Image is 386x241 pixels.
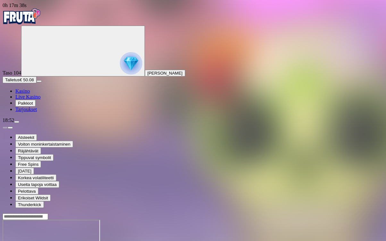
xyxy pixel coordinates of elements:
input: Search [3,213,48,220]
img: Fruta [3,8,41,24]
a: Tarjoukset [15,107,37,112]
button: Tippuvat symbolit [15,154,54,161]
button: Pelottava [15,188,38,195]
button: menu [37,80,42,82]
img: reward progress [120,52,142,75]
span: Thunderkick [18,202,41,207]
span: Atsteekit [18,135,34,140]
button: Erikoiset Wildsit [15,195,51,201]
button: next slide [8,127,13,129]
button: [DATE] [15,168,34,174]
button: Palkkiot [15,100,36,107]
span: [DATE] [18,169,31,173]
span: Voiton moninkertaistaminen [18,142,71,147]
nav: Main menu [3,88,383,112]
span: Räjähtävät [18,149,38,153]
span: user session time [3,3,27,8]
a: Fruta [3,20,41,25]
button: prev slide [3,127,8,129]
button: menu [14,121,19,123]
span: Free Spins [18,162,38,167]
span: € 50.08 [20,77,34,82]
span: [PERSON_NAME] [147,71,183,76]
span: Palkkiot [18,101,33,106]
span: Talletus [5,77,20,82]
span: Tippuvat symbolit [18,155,51,160]
button: Thunderkick [15,201,44,208]
button: Voiton moninkertaistaminen [15,141,73,148]
button: Korkea volatiliteetti [15,174,56,181]
a: Live Kasino [15,94,41,100]
span: Korkea volatiliteetti [18,175,54,180]
a: Kasino [15,88,30,94]
button: Atsteekit [15,134,37,141]
span: Taso 104 [3,70,21,76]
button: reward progress [21,26,145,76]
button: Useita tapoja voittaa [15,181,59,188]
nav: Primary [3,8,383,112]
button: Räjähtävät [15,148,41,154]
span: Useita tapoja voittaa [18,182,57,187]
span: Erikoiset Wildsit [18,196,48,200]
button: [PERSON_NAME] [145,70,185,76]
span: 18:52 [3,117,14,123]
button: Talletusplus icon€ 50.08 [3,76,37,83]
button: Free Spins [15,161,41,168]
span: Pelottava [18,189,36,194]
